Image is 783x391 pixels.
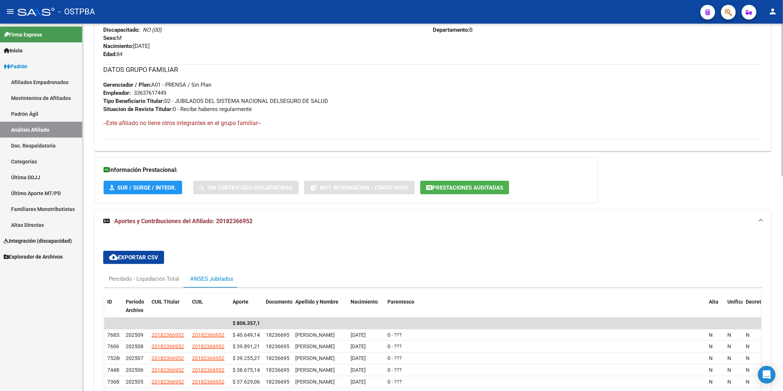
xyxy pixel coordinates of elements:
[746,299,764,305] span: Decreto
[103,51,116,58] strong: Edad:
[420,181,509,194] button: Prestaciones Auditadas
[266,332,289,338] span: 18236695
[4,237,72,245] span: Integración (discapacidad)
[192,299,203,305] span: CUIL
[152,367,184,373] span: 20182366952
[295,355,335,361] span: [PERSON_NAME]
[6,7,15,16] mat-icon: menu
[263,294,292,318] datatable-header-cell: Documento
[387,379,402,385] span: 0 - ???
[351,332,366,338] span: [DATE]
[295,299,338,305] span: Apellido y Nombre
[4,31,42,39] span: Firma Express
[709,332,713,338] span: N
[4,62,27,70] span: Padrón
[743,294,761,318] datatable-header-cell: Decreto
[107,367,122,373] span: 74485
[387,355,402,361] span: 0 - ???
[103,51,122,58] span: 84
[134,89,166,97] div: 33637617449
[103,106,173,113] strong: Situacion de Revista Titular:
[208,184,293,191] span: Sin Certificado Discapacidad
[143,27,161,33] i: NO (00)
[126,343,143,349] span: 202508
[126,299,144,313] span: Período Archivo
[103,27,140,33] strong: Discapacitado:
[433,18,448,25] span: 7
[727,355,731,361] span: N
[190,275,233,283] div: ANSES Jubilados
[387,343,402,349] span: 0 - ???
[706,294,724,318] datatable-header-cell: Alta
[320,184,409,191] span: Not. Internacion / Censo Hosp.
[103,82,211,88] span: A01 - PRENSA / Sin Plan
[233,332,260,338] span: $ 40.649,14
[189,294,230,318] datatable-header-cell: CUIL
[103,119,762,127] h4: --Este afiliado no tiene otros integrantes en el grupo familiar--
[4,46,22,55] span: Inicio
[295,367,335,373] span: [PERSON_NAME]
[192,355,225,361] span: 20182366952
[104,165,589,175] h3: Información Prestacional:
[387,332,402,338] span: 0 - ???
[746,379,749,385] span: N
[192,332,225,338] span: 20182366952
[103,65,762,75] h3: DATOS GRUPO FAMILIAR
[103,35,122,41] span: M
[433,27,469,33] strong: Departamento:
[103,18,152,25] span: Soltero
[126,367,143,373] span: 202506
[233,320,263,326] span: $ 806.357,11
[192,379,225,385] span: 20182366952
[727,343,731,349] span: N
[727,367,731,373] span: N
[107,343,122,349] span: 76061
[103,251,164,264] button: Exportar CSV
[233,367,260,373] span: $ 38.675,14
[103,106,252,113] span: 0 - Recibe haberes regularmente
[348,294,384,318] datatable-header-cell: Nacimiento
[103,82,151,88] strong: Gerenciador / Plan:
[432,184,503,191] span: Prestaciones Auditadas
[192,343,225,349] span: 20182366952
[433,18,445,25] strong: Piso:
[295,343,335,349] span: [PERSON_NAME]
[109,253,118,262] mat-icon: cloud_download
[233,379,260,385] span: $ 37.629,06
[433,27,473,33] span: B
[233,355,260,361] span: $ 39.255,27
[123,294,149,318] datatable-header-cell: Período Archivo
[117,184,176,191] span: SUR / SURGE / INTEGR.
[107,299,112,305] span: ID
[104,294,123,318] datatable-header-cell: ID
[724,294,743,318] datatable-header-cell: Unificacion
[94,210,771,233] mat-expansion-panel-header: Aportes y Contribuciones del Afiliado: 20182366952
[768,7,777,16] mat-icon: person
[266,355,289,361] span: 18236695
[103,18,134,25] strong: Estado Civil:
[727,299,754,305] span: Unificacion
[266,299,293,305] span: Documento
[387,299,414,305] span: Parentesco
[104,181,182,194] button: SUR / SURGE / INTEGR.
[304,181,415,194] button: Not. Internacion / Censo Hosp.
[758,366,776,384] div: Open Intercom Messenger
[103,43,150,49] span: [DATE]
[4,253,63,261] span: Explorador de Archivos
[109,254,158,261] span: Exportar CSV
[709,343,713,349] span: N
[103,35,117,41] strong: Sexo:
[709,379,713,385] span: N
[107,379,122,385] span: 73682
[103,98,328,104] span: 02 - JUBILADOS DEL SISTEMA NACIONAL DELSEGURO DE SALUD
[384,294,706,318] datatable-header-cell: Parentesco
[266,379,289,385] span: 18236695
[351,355,366,361] span: [DATE]
[746,355,749,361] span: N
[230,294,263,318] datatable-header-cell: Aporte
[292,294,348,318] datatable-header-cell: Apellido y Nombre
[114,218,253,225] span: Aportes y Contribuciones del Afiliado: 20182366952
[193,181,299,194] button: Sin Certificado Discapacidad
[746,343,749,349] span: N
[152,332,184,338] span: 20182366952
